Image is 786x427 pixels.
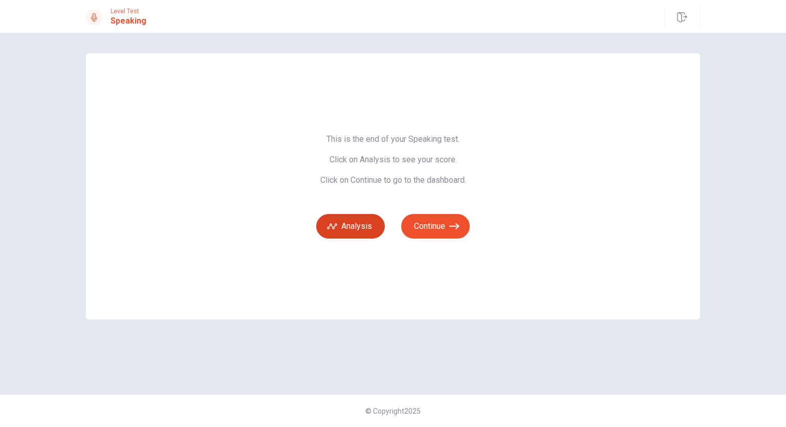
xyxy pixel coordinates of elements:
button: Continue [401,214,470,239]
span: This is the end of your Speaking test. Click on Analysis to see your score. Click on Continue to ... [316,134,470,185]
span: © Copyright 2025 [365,407,421,415]
span: Level Test [111,8,146,15]
h1: Speaking [111,15,146,27]
button: Analysis [316,214,385,239]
